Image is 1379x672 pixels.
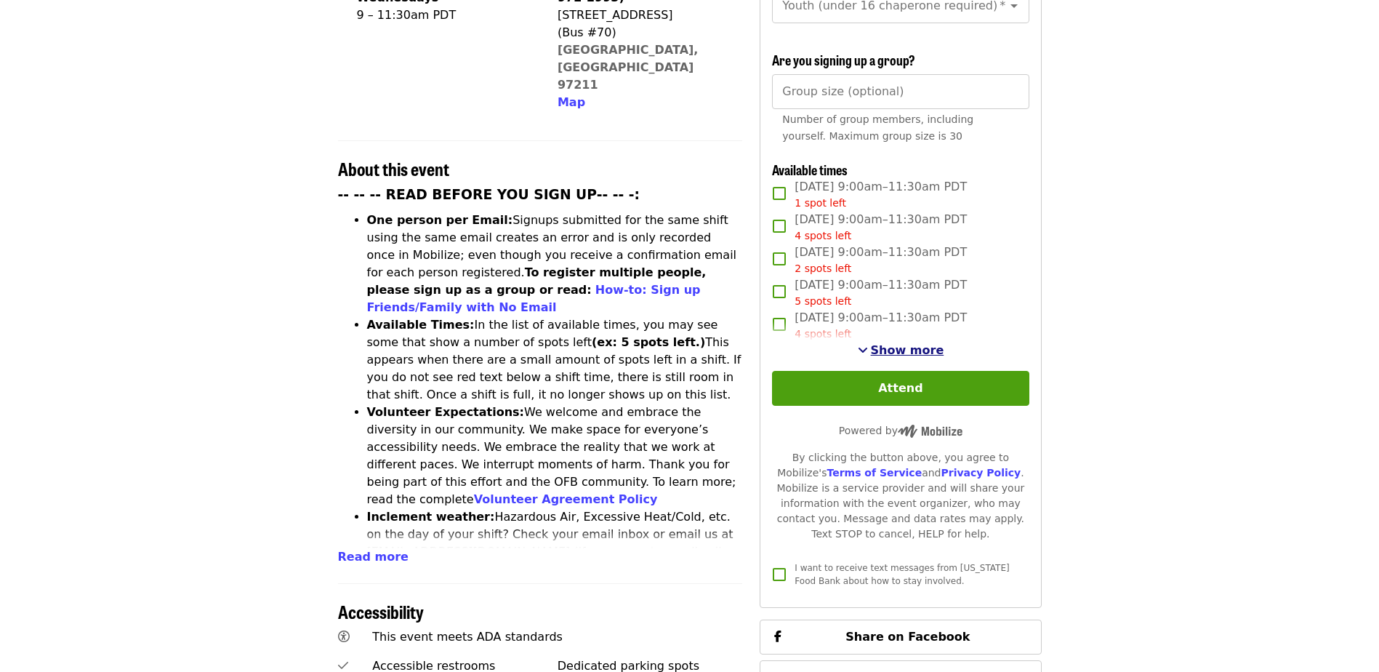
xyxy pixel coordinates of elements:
span: [DATE] 9:00am–11:30am PDT [795,244,967,276]
span: Show more [871,343,944,357]
span: Read more [338,550,409,564]
button: Read more [338,548,409,566]
strong: One person per Email: [367,213,513,227]
span: Powered by [839,425,962,436]
input: [object Object] [772,74,1029,109]
i: universal-access icon [338,630,350,644]
button: See more timeslots [858,342,944,359]
span: Map [558,95,585,109]
span: Available times [772,160,848,179]
strong: Volunteer Expectations: [367,405,525,419]
span: [DATE] 9:00am–11:30am PDT [795,211,967,244]
span: I want to receive text messages from [US_STATE] Food Bank about how to stay involved. [795,563,1009,586]
strong: To register multiple people, please sign up as a group or read: [367,265,707,297]
li: In the list of available times, you may see some that show a number of spots left This appears wh... [367,316,743,404]
div: By clicking the button above, you agree to Mobilize's and . Mobilize is a service provider and wi... [772,450,1029,542]
span: [DATE] 9:00am–11:30am PDT [795,178,967,211]
span: Are you signing up a group? [772,50,915,69]
span: [DATE] 9:00am–11:30am PDT [795,309,967,342]
span: 4 spots left [795,328,851,340]
span: 4 spots left [795,230,851,241]
a: Privacy Policy [941,467,1021,479]
img: Powered by Mobilize [898,425,962,438]
a: Terms of Service [827,467,922,479]
a: Volunteer Agreement Policy [474,492,658,506]
span: This event meets ADA standards [372,630,563,644]
button: Map [558,94,585,111]
strong: Available Times: [367,318,475,332]
a: [GEOGRAPHIC_DATA], [GEOGRAPHIC_DATA] 97211 [558,43,699,92]
span: 2 spots left [795,263,851,274]
span: Share on Facebook [845,630,970,644]
div: (Bus #70) [558,24,731,41]
span: 5 spots left [795,295,851,307]
span: Accessibility [338,599,424,624]
div: 9 – 11:30am PDT [357,7,528,24]
span: [DATE] 9:00am–11:30am PDT [795,276,967,309]
li: We welcome and embrace the diversity in our community. We make space for everyone’s accessibility... [367,404,743,508]
strong: -- -- -- READ BEFORE YOU SIGN UP-- -- -: [338,187,640,202]
button: Attend [772,371,1029,406]
a: How-to: Sign up Friends/Family with No Email [367,283,701,314]
div: [STREET_ADDRESS] [558,7,731,24]
span: Number of group members, including yourself. Maximum group size is 30 [782,113,973,142]
span: About this event [338,156,449,181]
span: 1 spot left [795,197,846,209]
strong: (ex: 5 spots left.) [592,335,705,349]
li: Signups submitted for the same shift using the same email creates an error and is only recorded o... [367,212,743,316]
li: Hazardous Air, Excessive Heat/Cold, etc. on the day of your shift? Check your email inbox or emai... [367,508,743,596]
button: Share on Facebook [760,620,1041,655]
strong: Inclement weather: [367,510,495,524]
